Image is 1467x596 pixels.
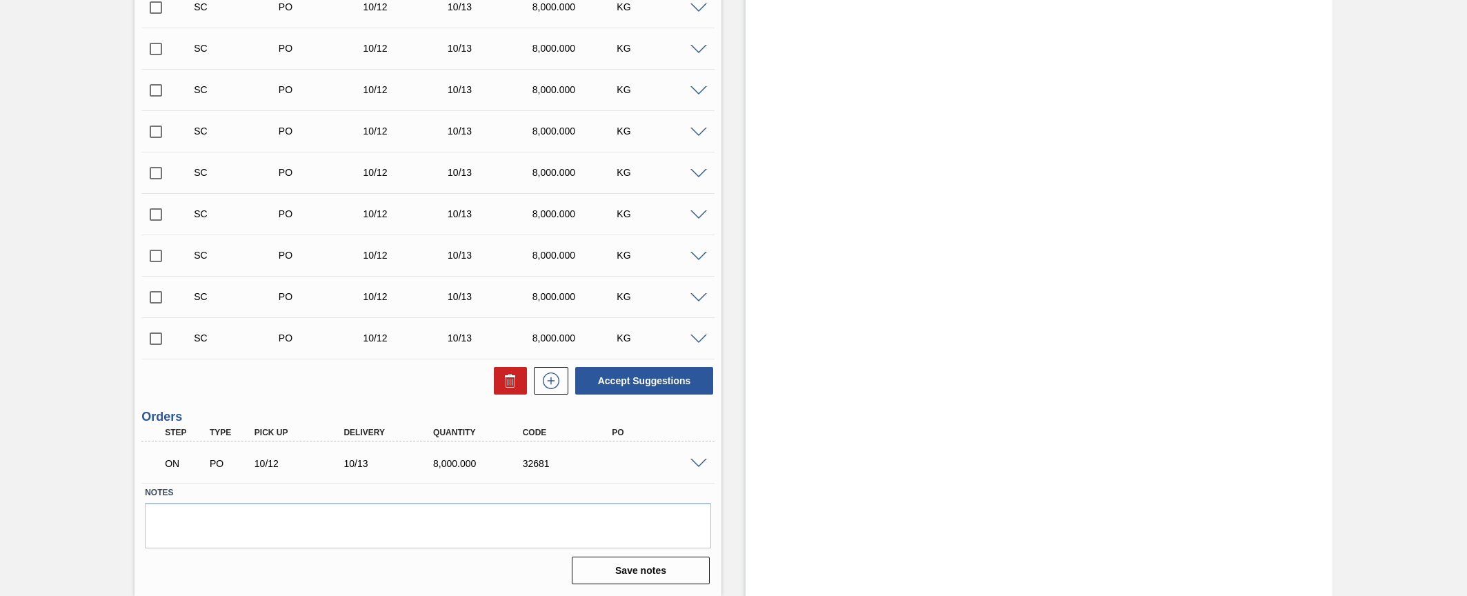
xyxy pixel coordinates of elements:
[519,428,620,437] div: Code
[190,1,286,12] div: Suggestion Created
[275,250,370,261] div: Purchase order
[613,126,708,137] div: KG
[613,291,708,302] div: KG
[359,43,455,54] div: 10/12/2025
[444,84,539,95] div: 10/13/2025
[359,250,455,261] div: 10/12/2025
[251,428,352,437] div: Pick up
[161,448,209,479] div: Negotiating Order
[190,84,286,95] div: Suggestion Created
[444,126,539,137] div: 10/13/2025
[430,458,530,469] div: 8,000.000
[190,167,286,178] div: Suggestion Created
[161,428,209,437] div: Step
[572,557,710,584] button: Save notes
[359,84,455,95] div: 10/12/2025
[275,1,370,12] div: Purchase order
[190,43,286,54] div: Suggestion Created
[608,428,709,437] div: PO
[444,332,539,344] div: 10/13/2025
[190,291,286,302] div: Suggestion Created
[190,126,286,137] div: Suggestion Created
[275,332,370,344] div: Purchase order
[340,458,441,469] div: 10/13/2025
[275,167,370,178] div: Purchase order
[487,367,527,395] div: Delete Suggestions
[568,366,715,396] div: Accept Suggestions
[529,1,624,12] div: 8,000.000
[444,167,539,178] div: 10/13/2025
[190,208,286,219] div: Suggestion Created
[359,291,455,302] div: 10/12/2025
[529,332,624,344] div: 8,000.000
[613,208,708,219] div: KG
[613,250,708,261] div: KG
[251,458,352,469] div: 10/12/2025
[206,428,254,437] div: Type
[529,84,624,95] div: 8,000.000
[275,208,370,219] div: Purchase order
[529,126,624,137] div: 8,000.000
[145,483,711,503] label: Notes
[359,1,455,12] div: 10/12/2025
[444,250,539,261] div: 10/13/2025
[529,250,624,261] div: 8,000.000
[444,291,539,302] div: 10/13/2025
[340,428,441,437] div: Delivery
[359,167,455,178] div: 10/12/2025
[359,208,455,219] div: 10/12/2025
[165,458,206,469] p: ON
[275,291,370,302] div: Purchase order
[613,167,708,178] div: KG
[275,43,370,54] div: Purchase order
[529,43,624,54] div: 8,000.000
[444,208,539,219] div: 10/13/2025
[613,332,708,344] div: KG
[529,291,624,302] div: 8,000.000
[190,332,286,344] div: Suggestion Created
[206,458,254,469] div: Purchase order
[613,84,708,95] div: KG
[613,43,708,54] div: KG
[529,167,624,178] div: 8,000.000
[444,1,539,12] div: 10/13/2025
[527,367,568,395] div: New suggestion
[141,410,715,424] h3: Orders
[444,43,539,54] div: 10/13/2025
[359,126,455,137] div: 10/12/2025
[519,458,620,469] div: 32681
[359,332,455,344] div: 10/12/2025
[529,208,624,219] div: 8,000.000
[275,126,370,137] div: Purchase order
[575,367,713,395] button: Accept Suggestions
[190,250,286,261] div: Suggestion Created
[613,1,708,12] div: KG
[430,428,530,437] div: Quantity
[275,84,370,95] div: Purchase order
